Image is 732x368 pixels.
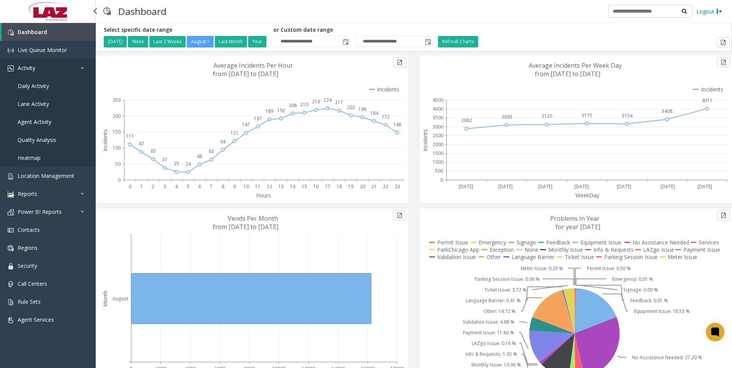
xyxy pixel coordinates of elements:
[126,133,134,139] text: 111
[383,183,388,190] text: 22
[243,183,249,190] text: 10
[433,97,443,103] text: 4500
[435,168,443,174] text: 500
[267,183,272,190] text: 12
[210,183,212,190] text: 7
[632,354,702,361] text: No Assistance Needed: 27.20 %
[498,183,513,190] text: [DATE]
[438,36,478,47] button: Refresh Charts
[393,121,401,128] text: 148
[324,97,332,103] text: 224
[716,7,722,15] img: logout
[278,183,284,190] text: 13
[18,100,49,107] span: Lane Activity
[459,183,473,190] text: [DATE]
[696,7,722,15] a: Logout
[174,160,179,167] text: 25
[538,183,552,190] text: [DATE]
[18,316,54,323] span: Agent Services
[382,114,390,120] text: 172
[463,319,515,325] text: Validation Issue: 4.88 %
[433,141,443,148] text: 2000
[197,153,202,160] text: 48
[149,36,186,47] button: Last 2 Weeks
[214,61,293,70] text: Average Incidents Per Hour
[337,183,342,190] text: 18
[660,183,675,190] text: [DATE]
[472,340,516,347] text: LAZgo Issue: 0.16 %
[228,214,278,223] text: Vends Per Month
[118,177,121,183] text: 0
[502,114,512,120] text: 3093
[175,183,178,190] text: 4
[273,27,432,33] h5: or Custom date range
[698,183,712,190] text: [DATE]
[717,57,730,67] button: Export to pdf
[556,223,600,231] text: for year [DATE]
[8,263,14,269] img: 'icon'
[222,183,224,190] text: 8
[113,145,121,151] text: 100
[18,262,37,269] span: Security
[717,37,730,47] button: Export to pdf
[484,308,516,314] text: Other: 14.72 %
[630,297,668,304] text: Feedback: 0.01 %
[140,183,143,190] text: 1
[113,295,128,302] text: August
[348,183,353,190] text: 19
[113,129,121,135] text: 150
[433,124,443,130] text: 3000
[187,36,214,47] button: August
[8,173,14,179] img: 'icon'
[18,172,74,179] span: Location Management
[617,183,631,190] text: [DATE]
[277,107,285,114] text: 192
[8,47,14,54] img: 'icon'
[18,298,41,305] span: Rule Sets
[575,192,600,199] text: WeekDay
[18,46,67,54] span: Live Queue Monitor
[370,110,379,116] text: 184
[115,161,121,167] text: 50
[254,115,262,122] text: 167
[433,106,443,112] text: 4000
[550,214,600,223] text: Problems In Year
[8,191,14,197] img: 'icon'
[433,132,443,139] text: 2500
[18,118,51,125] span: Agent Activity
[163,183,166,190] text: 3
[612,276,653,282] text: Emergency: 0.01 %
[302,183,307,190] text: 15
[162,156,167,163] text: 37
[129,183,131,190] text: 0
[113,97,121,103] text: 250
[8,317,14,323] img: 'icon'
[265,108,273,114] text: 189
[18,280,47,287] span: Call Centers
[341,36,350,47] span: Toggle popup
[150,148,156,154] text: 65
[256,192,271,199] text: Hours
[484,287,527,293] text: Ticket Issue: 3.72 %
[541,113,552,119] text: 3120
[466,351,517,357] text: Info & Requests: 1.02 %
[255,183,260,190] text: 11
[289,102,297,109] text: 208
[422,129,429,151] text: Incidents
[213,70,278,78] text: from [DATE] to [DATE]
[18,154,41,161] span: Heatmap
[393,57,406,67] button: Export to pdf
[248,36,266,47] button: Year
[463,329,514,336] text: Payment Issue: 11.80 %
[18,64,35,72] span: Activity
[233,183,236,190] text: 9
[440,177,443,183] text: 0
[8,281,14,287] img: 'icon'
[717,210,730,220] button: Export to pdf
[471,361,521,368] text: Monthly Issue: 10.96 %
[8,29,14,36] img: 'icon'
[360,183,365,190] text: 20
[215,36,247,47] button: Last Month
[574,183,589,190] text: [DATE]
[220,138,226,145] text: 94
